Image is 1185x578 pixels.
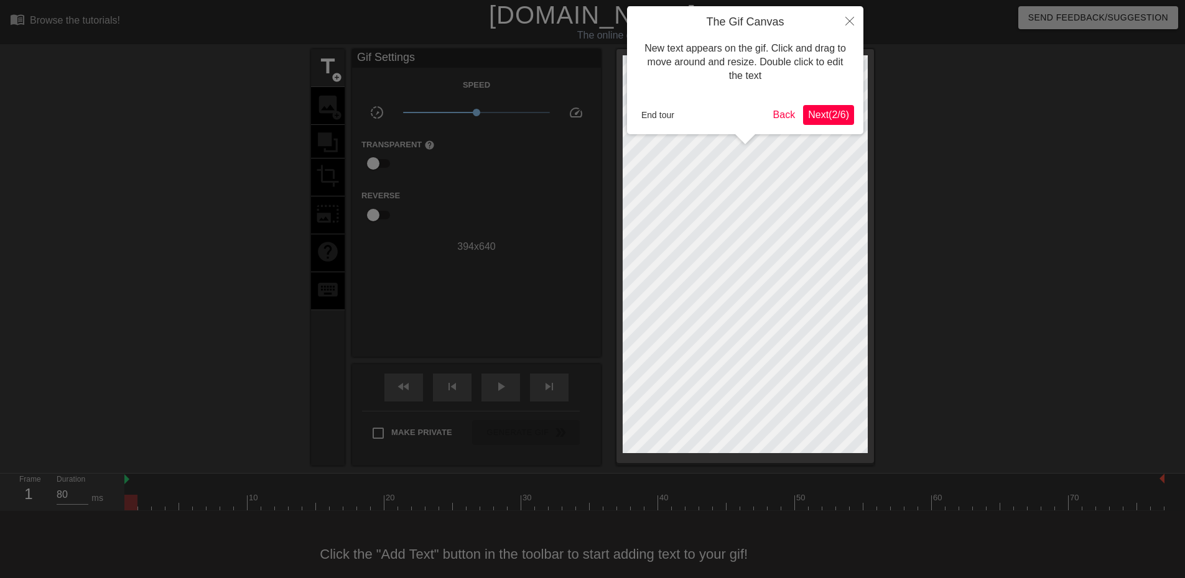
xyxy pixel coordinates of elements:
[636,29,854,96] div: New text appears on the gif. Click and drag to move around and resize. Double click to edit the text
[636,16,854,29] h4: The Gif Canvas
[808,109,849,120] span: Next ( 2 / 6 )
[836,6,863,35] button: Close
[768,105,801,125] button: Back
[803,105,854,125] button: Next
[636,106,679,124] button: End tour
